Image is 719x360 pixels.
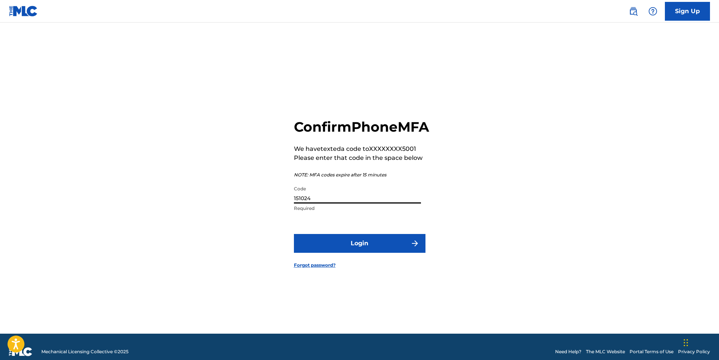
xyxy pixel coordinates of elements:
[645,4,660,19] div: Help
[684,331,688,354] div: Drag
[294,172,429,178] p: NOTE: MFA codes expire after 15 minutes
[630,348,674,355] a: Portal Terms of Use
[629,7,638,16] img: search
[294,153,429,163] p: Please enter that code in the space below
[294,262,336,269] a: Forgot password?
[9,347,32,356] img: logo
[294,144,429,153] p: We have texted a code to XXXXXXXX5001
[294,234,425,253] button: Login
[555,348,581,355] a: Need Help?
[41,348,129,355] span: Mechanical Licensing Collective © 2025
[294,118,429,135] h2: Confirm Phone MFA
[410,239,419,248] img: f7272a7cc735f4ea7f67.svg
[9,6,38,17] img: MLC Logo
[665,2,710,21] a: Sign Up
[648,7,657,16] img: help
[294,205,421,212] p: Required
[678,348,710,355] a: Privacy Policy
[586,348,625,355] a: The MLC Website
[626,4,641,19] a: Public Search
[681,324,719,360] iframe: Chat Widget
